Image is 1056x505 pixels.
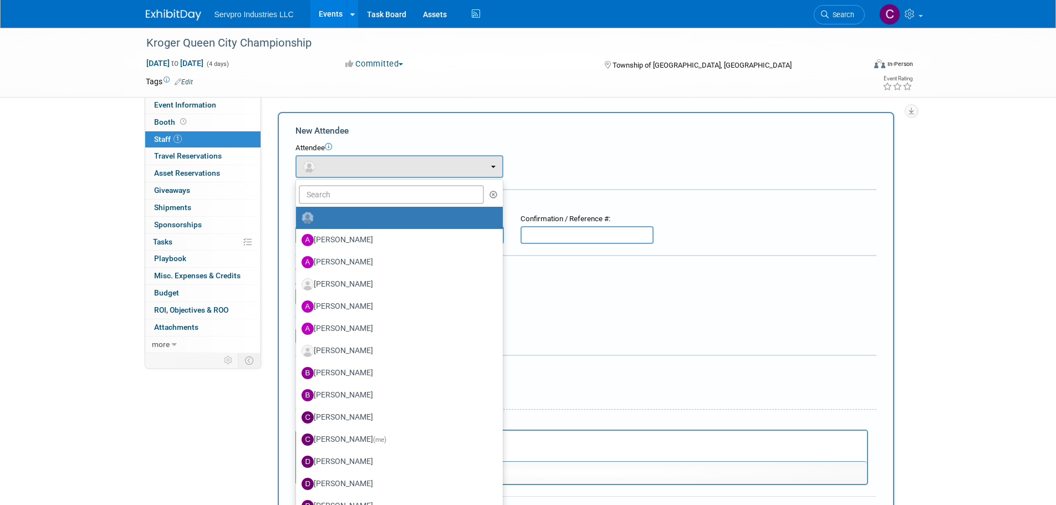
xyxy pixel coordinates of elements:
div: Cost: [295,264,876,275]
div: New Attendee [295,125,876,137]
span: Giveaways [154,186,190,195]
img: Unassigned-User-Icon.png [302,212,314,224]
span: Asset Reservations [154,169,220,177]
span: Event Information [154,100,216,109]
span: Search [829,11,854,19]
input: Search [299,185,484,204]
label: [PERSON_NAME] [302,320,492,338]
span: Booth not reserved yet [178,118,188,126]
img: C.jpg [302,433,314,446]
label: [PERSON_NAME] [302,231,492,249]
img: Associate-Profile-5.png [302,278,314,290]
label: [PERSON_NAME] [302,431,492,448]
div: Misc. Attachments & Notes [295,363,876,374]
img: B.jpg [302,367,314,379]
a: Asset Reservations [145,165,261,182]
span: [DATE] [DATE] [146,58,204,68]
span: Travel Reservations [154,151,222,160]
span: Shipments [154,203,191,212]
img: A.jpg [302,234,314,246]
img: B.jpg [302,389,314,401]
iframe: Rich Text Area [297,431,867,461]
img: D.jpg [302,456,314,468]
span: Booth [154,118,188,126]
a: Sponsorships [145,217,261,233]
span: Attachments [154,323,198,331]
span: (4 days) [206,60,229,68]
div: Notes [295,417,868,428]
img: Chris Chassagneux [879,4,900,25]
td: Tags [146,76,193,87]
label: [PERSON_NAME] [302,475,492,493]
a: Event Information [145,97,261,114]
a: Travel Reservations [145,148,261,165]
span: ROI, Objectives & ROO [154,305,228,314]
div: Event Format [799,58,914,74]
label: [PERSON_NAME] [302,409,492,426]
img: A.jpg [302,256,314,268]
img: A.jpg [302,300,314,313]
label: [PERSON_NAME] [302,364,492,382]
span: (me) [373,436,386,443]
a: Budget [145,285,261,302]
a: Tasks [145,234,261,251]
a: Playbook [145,251,261,267]
label: [PERSON_NAME] [302,298,492,315]
span: to [170,59,180,68]
img: D.jpg [302,478,314,490]
img: Associate-Profile-5.png [302,345,314,357]
span: Budget [154,288,179,297]
div: Confirmation / Reference #: [521,214,654,225]
button: Committed [341,58,407,70]
a: Attachments [145,319,261,336]
td: Toggle Event Tabs [238,353,261,368]
a: Search [814,5,865,24]
img: C.jpg [302,411,314,424]
span: Staff [154,135,182,144]
label: [PERSON_NAME] [302,253,492,271]
td: Personalize Event Tab Strip [219,353,238,368]
a: more [145,336,261,353]
a: Giveaways [145,182,261,199]
a: Shipments [145,200,261,216]
img: ExhibitDay [146,9,201,21]
div: In-Person [887,60,913,68]
span: Playbook [154,254,186,263]
a: Staff1 [145,131,261,148]
span: 1 [174,135,182,143]
label: [PERSON_NAME] [302,342,492,360]
span: Misc. Expenses & Credits [154,271,241,280]
span: more [152,340,170,349]
a: ROI, Objectives & ROO [145,302,261,319]
a: Edit [175,78,193,86]
a: Booth [145,114,261,131]
img: A.jpg [302,323,314,335]
div: Attendee [295,143,876,154]
img: Format-Inperson.png [874,59,885,68]
label: [PERSON_NAME] [302,386,492,404]
div: Kroger Queen City Championship [142,33,848,53]
div: Registration / Ticket Info (optional) [295,197,876,208]
span: Servpro Industries LLC [215,10,294,19]
label: [PERSON_NAME] [302,453,492,471]
label: [PERSON_NAME] [302,276,492,293]
div: Event Rating [882,76,912,81]
span: Tasks [153,237,172,246]
a: Misc. Expenses & Credits [145,268,261,284]
span: Sponsorships [154,220,202,229]
span: Township of [GEOGRAPHIC_DATA], [GEOGRAPHIC_DATA] [613,61,792,69]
